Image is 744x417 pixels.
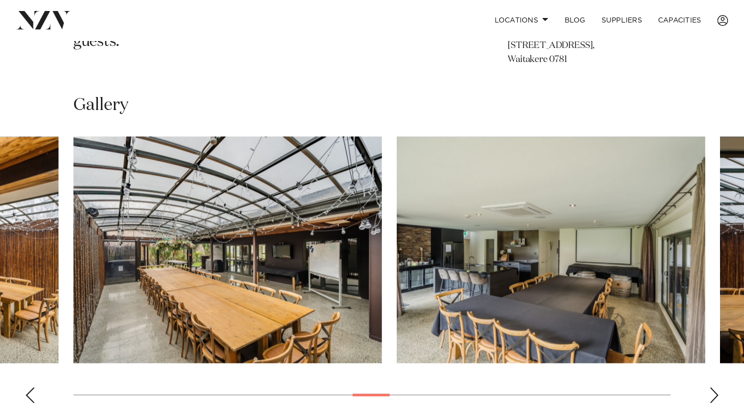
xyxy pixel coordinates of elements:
[73,94,128,116] h2: Gallery
[397,136,705,363] swiper-slide: 16 / 30
[556,9,593,31] a: BLOG
[16,11,70,29] img: nzv-logo.png
[593,9,650,31] a: SUPPLIERS
[486,9,556,31] a: Locations
[650,9,710,31] a: Capacities
[508,25,671,67] p: Flaxmere House [STREET_ADDRESS], Waitakere 0781
[73,136,382,363] swiper-slide: 15 / 30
